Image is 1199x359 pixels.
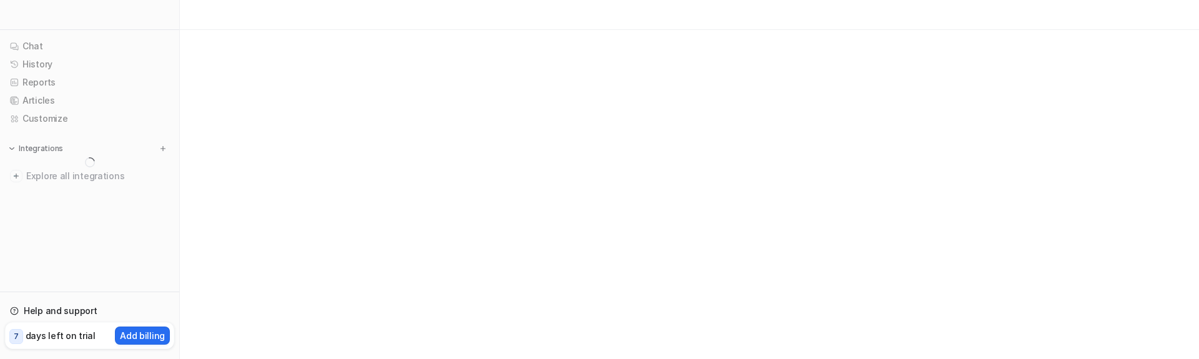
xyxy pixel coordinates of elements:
[159,144,167,153] img: menu_add.svg
[5,167,174,185] a: Explore all integrations
[5,110,174,127] a: Customize
[5,56,174,73] a: History
[5,302,174,320] a: Help and support
[5,142,67,155] button: Integrations
[115,327,170,345] button: Add billing
[19,144,63,154] p: Integrations
[7,144,16,153] img: expand menu
[26,166,169,186] span: Explore all integrations
[5,74,174,91] a: Reports
[5,37,174,55] a: Chat
[120,329,165,342] p: Add billing
[14,331,19,342] p: 7
[5,92,174,109] a: Articles
[10,170,22,182] img: explore all integrations
[26,329,96,342] p: days left on trial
